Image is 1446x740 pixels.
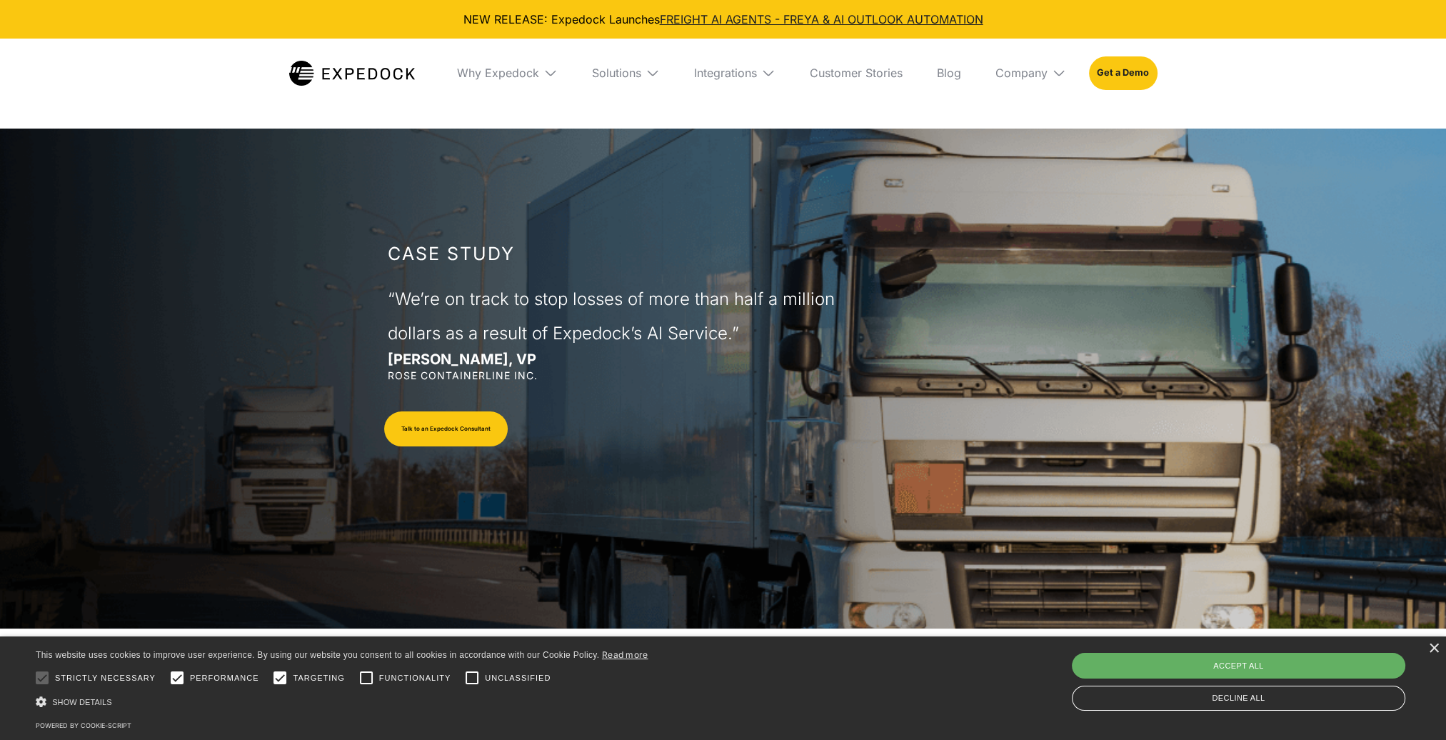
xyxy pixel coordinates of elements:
a: Powered by cookie-script [36,721,131,729]
span: Strictly necessary [55,672,156,684]
div: Decline all [1072,686,1405,711]
div: Show details [36,694,648,709]
span: This website uses cookies to improve user experience. By using our website you consent to all coo... [36,650,599,660]
a: FREIGHT AI AGENTS - FREYA & AI OUTLOOK AUTOMATION [660,12,983,26]
h1: PERFORMANCE HIGHLIGHTS [388,636,1059,650]
div: Company [984,39,1078,107]
strong: [PERSON_NAME], VP [388,351,536,368]
a: Talk to an Expedock Consultant [384,411,508,447]
span: Targeting [293,672,344,684]
div: Why Expedock [446,39,569,107]
div: Accept all [1072,653,1405,679]
div: Close [1428,644,1439,654]
div: Solutions [592,66,641,80]
div: Company [995,66,1048,80]
iframe: Chat Widget [1375,671,1446,740]
a: Customer Stories [798,39,914,107]
span: Show details [52,698,112,706]
span: Performance [190,672,259,684]
h1: “We’re on track to stop losses of more than half a million dollars as a result of Expedock’s AI S... [388,282,870,351]
a: Get a Demo [1089,56,1157,89]
span: Functionality [379,672,451,684]
span: Unclassified [485,672,551,684]
a: Read more [602,649,648,660]
div: Rose Containerline Inc. [388,369,538,383]
div: Integrations [694,66,757,80]
a: Blog [925,39,973,107]
h1: CASE STUDY [388,239,515,268]
div: Solutions [581,39,671,107]
div: NEW RELEASE: Expedock Launches [11,11,1435,27]
div: Integrations [683,39,787,107]
div: Why Expedock [457,66,539,80]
